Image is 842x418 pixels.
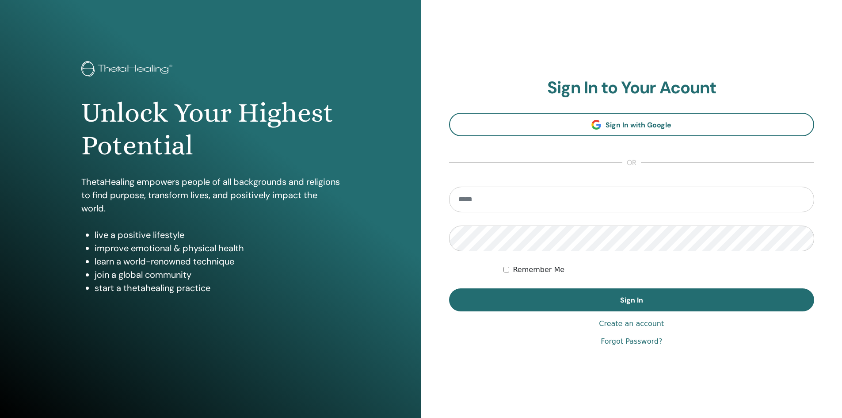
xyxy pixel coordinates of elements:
[95,242,340,255] li: improve emotional & physical health
[449,78,815,98] h2: Sign In to Your Acount
[81,175,340,215] p: ThetaHealing empowers people of all backgrounds and religions to find purpose, transform lives, a...
[449,113,815,136] a: Sign In with Google
[95,228,340,242] li: live a positive lifestyle
[95,268,340,281] li: join a global community
[622,157,641,168] span: or
[599,318,664,329] a: Create an account
[503,265,814,275] div: Keep me authenticated indefinitely or until I manually logout
[601,336,662,347] a: Forgot Password?
[95,281,340,295] li: start a thetahealing practice
[620,295,643,305] span: Sign In
[81,96,340,162] h1: Unlock Your Highest Potential
[606,120,671,130] span: Sign In with Google
[95,255,340,268] li: learn a world-renowned technique
[449,288,815,311] button: Sign In
[513,265,564,275] label: Remember Me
